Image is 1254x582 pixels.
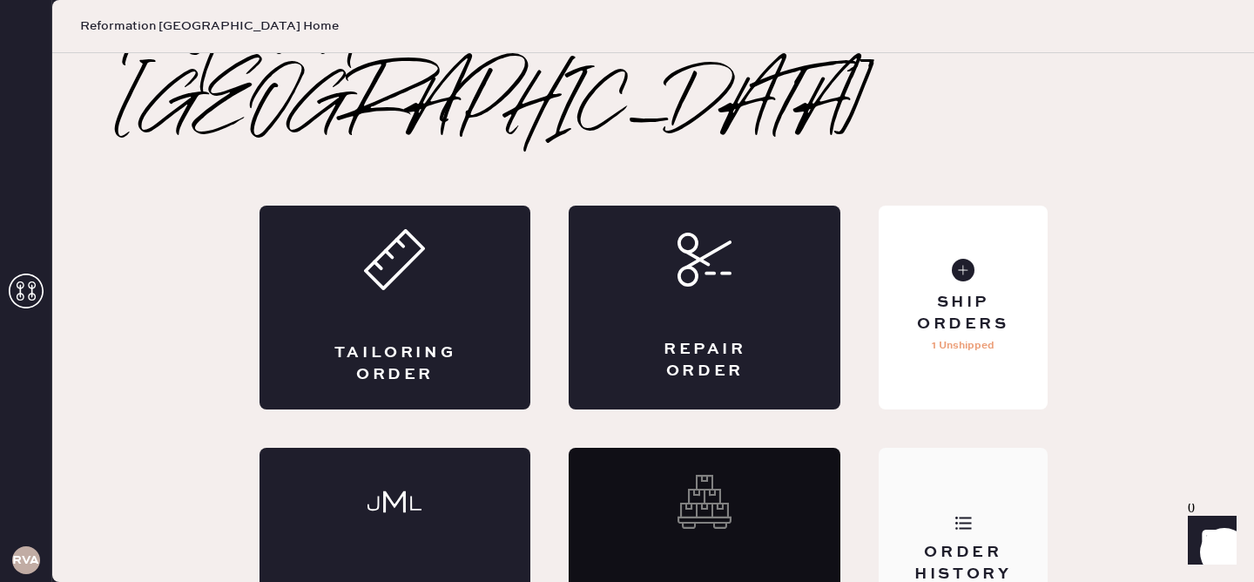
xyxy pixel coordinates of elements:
span: Reformation [GEOGRAPHIC_DATA] Home [80,17,339,35]
div: Ship Orders [893,292,1033,335]
iframe: Front Chat [1171,504,1246,579]
div: Tailoring Order [329,342,462,386]
h2: Reformation [GEOGRAPHIC_DATA] [122,3,1184,143]
div: Repair Order [638,339,771,382]
h3: RVA [12,554,39,566]
p: 1 Unshipped [932,335,994,356]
